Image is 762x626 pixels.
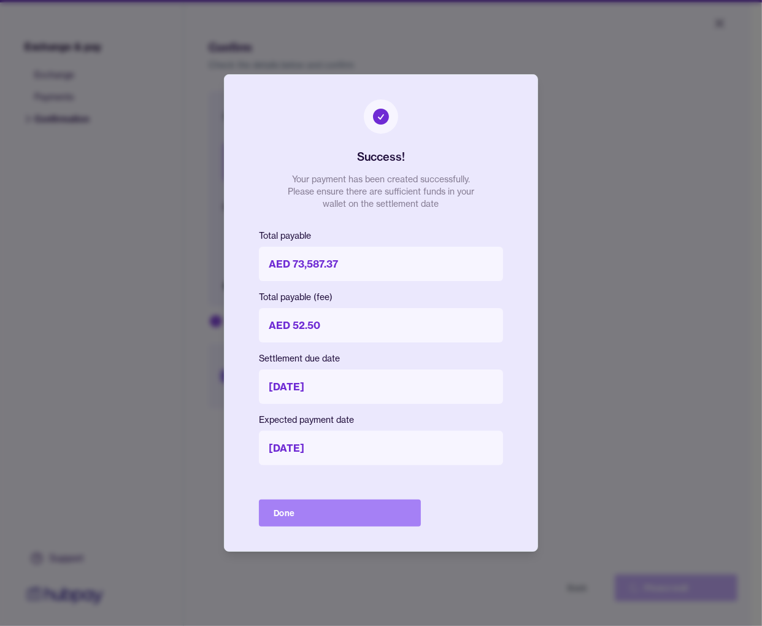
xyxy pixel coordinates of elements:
button: Done [259,500,421,527]
p: Total payable (fee) [259,291,503,303]
h2: Success! [357,149,405,166]
p: Total payable [259,230,503,242]
p: Expected payment date [259,414,503,426]
p: Your payment has been created successfully. Please ensure there are sufficient funds in your wall... [283,173,479,210]
p: AED 73,587.37 [259,247,503,281]
p: AED 52.50 [259,308,503,342]
p: Settlement due date [259,352,503,365]
p: [DATE] [259,431,503,465]
p: [DATE] [259,369,503,404]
